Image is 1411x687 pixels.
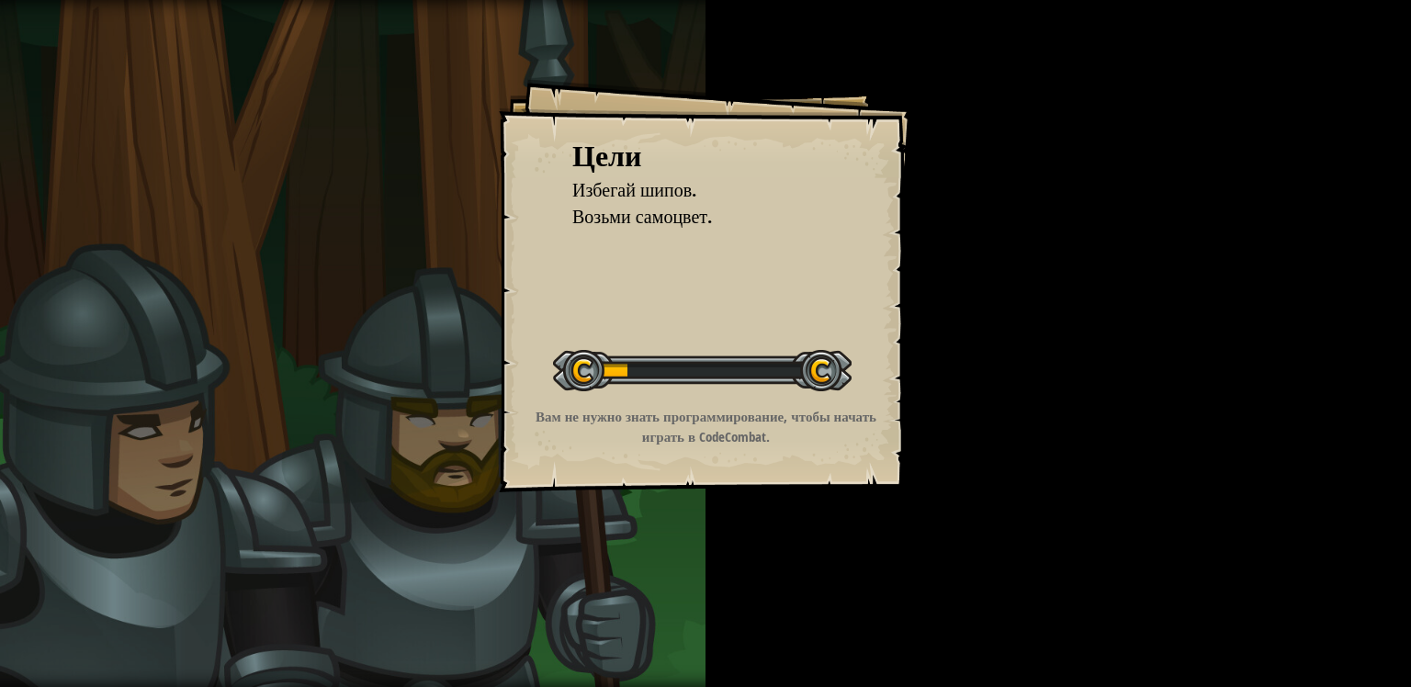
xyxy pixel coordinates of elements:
[572,204,712,229] span: Возьми самоцвет.
[522,407,890,446] p: Вам не нужно знать программирование, чтобы начать играть в CodeCombat.
[572,177,696,202] span: Избегай шипов.
[572,135,839,177] div: Цели
[549,204,834,231] li: Возьми самоцвет.
[549,177,834,204] li: Избегай шипов.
